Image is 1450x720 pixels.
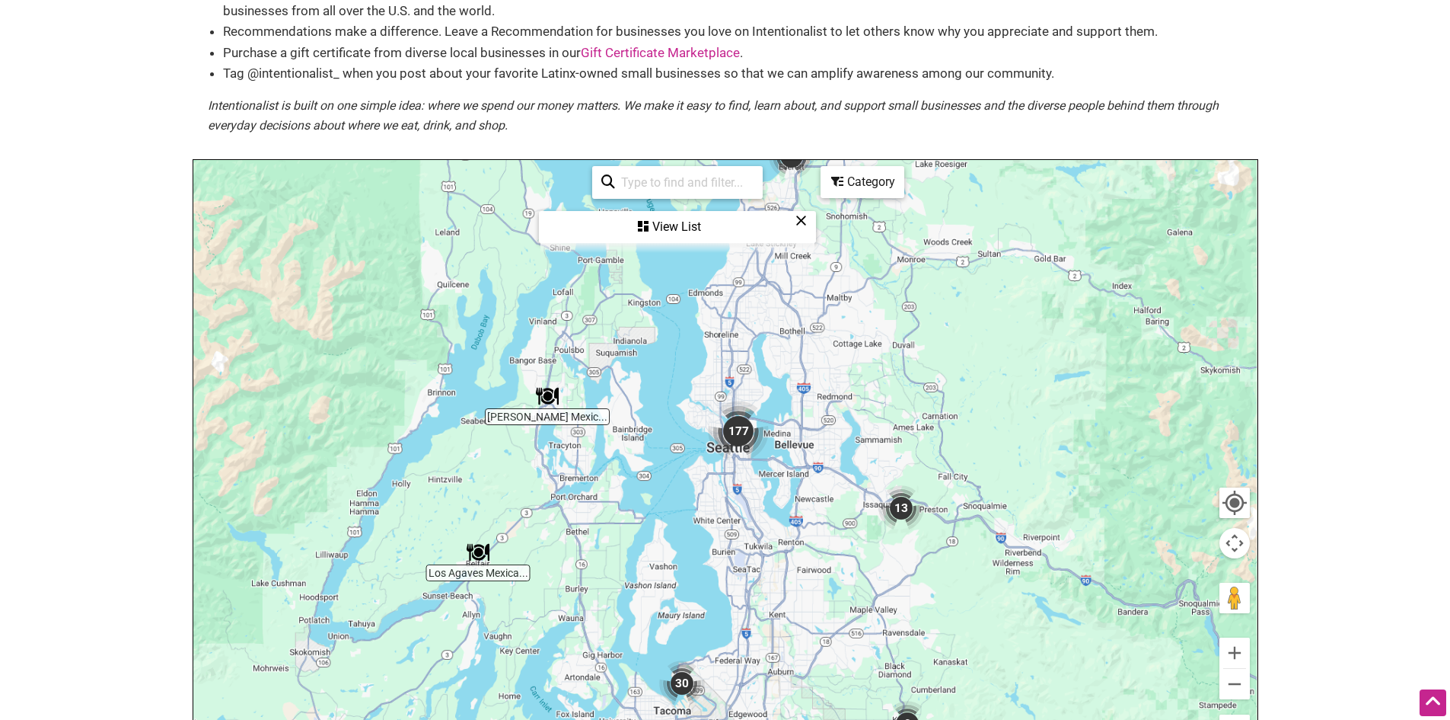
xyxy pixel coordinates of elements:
em: Intentionalist is built on one simple idea: where we spend our money matters. We make it easy to ... [208,98,1219,133]
button: Map camera controls [1219,528,1250,558]
div: Type to search and filter [592,166,763,199]
div: 13 [872,479,930,537]
div: Scroll Back to Top [1420,690,1446,716]
div: See a list of the visible businesses [539,211,816,243]
div: Moctezuma's Mexican Restaurant & Tequila Bar [530,379,565,414]
input: Type to find and filter... [615,168,754,197]
button: Zoom in [1219,638,1250,668]
li: Purchase a gift certificate from diverse local businesses in our . [223,43,1243,63]
li: Tag @intentionalist_ when you post about your favorite Latinx-owned small businesses so that we c... [223,63,1243,84]
div: Los Agaves Mexican Restaurant [460,535,496,570]
div: Filter by category [821,166,904,198]
button: Drag Pegman onto the map to open Street View [1219,583,1250,613]
div: 177 [702,395,775,468]
button: Your Location [1219,488,1250,518]
a: Gift Certificate Marketplace [581,45,740,60]
div: 30 [653,654,711,712]
div: Category [822,168,903,197]
button: Zoom out [1219,669,1250,699]
div: View List [540,213,814,242]
li: Recommendations make a difference. Leave a Recommendation for businesses you love on Intentionali... [223,21,1243,42]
